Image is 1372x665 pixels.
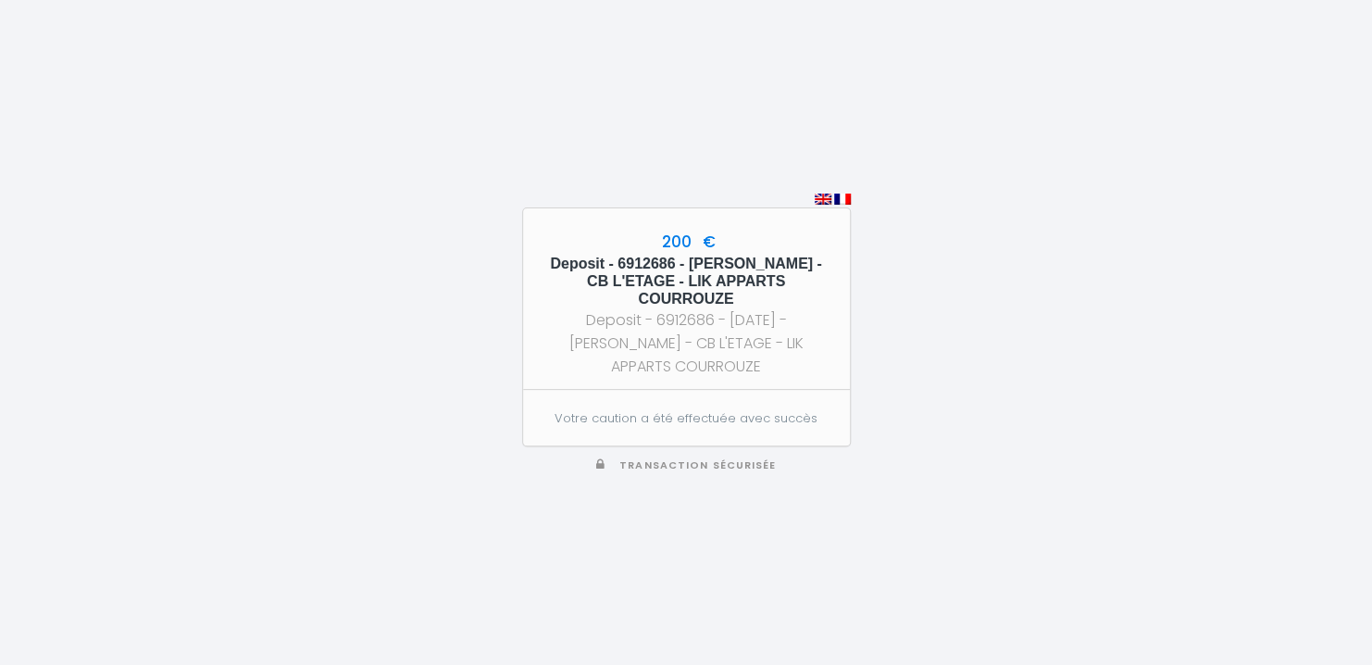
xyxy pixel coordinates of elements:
h5: Deposit - 6912686 - [PERSON_NAME] - CB L'ETAGE - LIK APPARTS COURROUZE [540,255,833,308]
p: Votre caution a été effectuée avec succès [543,409,829,428]
span: Transaction sécurisée [619,458,776,472]
img: fr.png [834,194,851,205]
div: Deposit - 6912686 - [DATE] - [PERSON_NAME] - CB L'ETAGE - LIK APPARTS COURROUZE [540,308,833,378]
span: 200 € [657,231,716,253]
img: en.png [815,194,831,205]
